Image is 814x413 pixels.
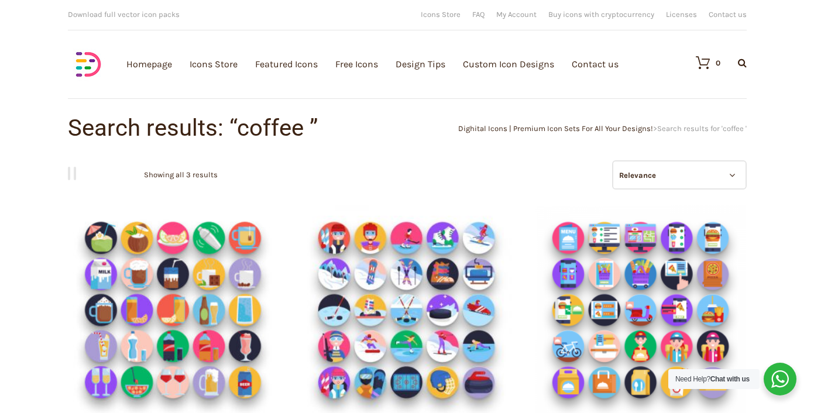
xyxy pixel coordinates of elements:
[458,124,653,133] a: Dighital Icons | Premium Icon Sets For All Your Designs!
[548,11,654,18] a: Buy icons with cryptocurrency
[657,124,747,133] span: Search results for 'coffee '
[666,11,697,18] a: Licenses
[496,11,537,18] a: My Account
[716,59,720,67] div: 0
[144,160,218,190] p: Showing all 3 results
[472,11,485,18] a: FAQ
[709,11,747,18] a: Contact us
[68,116,407,140] h1: Search results: “coffee ”
[68,10,180,19] span: Download full vector icon packs
[710,375,750,383] strong: Chat with us
[407,125,747,132] div: >
[684,56,720,70] a: 0
[421,11,461,18] a: Icons Store
[675,375,750,383] span: Need Help?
